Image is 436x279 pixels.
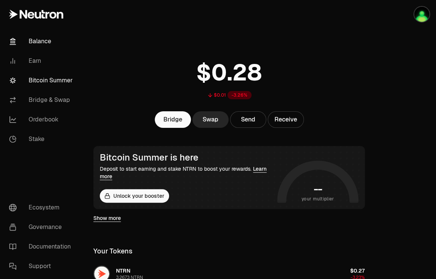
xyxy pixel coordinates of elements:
[3,90,81,110] a: Bridge & Swap
[3,198,81,217] a: Ecosystem
[3,51,81,71] a: Earn
[314,183,322,195] h1: --
[192,111,229,128] a: Swap
[3,217,81,237] a: Governance
[230,111,266,128] button: Send
[93,214,121,222] a: Show more
[268,111,304,128] button: Receive
[3,129,81,149] a: Stake
[100,189,169,203] button: Unlock your booster
[3,71,81,90] a: Bitcoin Summer
[227,91,252,99] div: -3.26%
[214,92,226,98] div: $0.01
[350,267,365,274] span: $0.27
[3,110,81,129] a: Orderbook
[116,267,130,274] span: NTRN
[3,237,81,256] a: Documentation
[155,111,191,128] a: Bridge
[100,152,274,163] div: Bitcoin Summer is here
[3,256,81,276] a: Support
[93,246,133,256] div: Your Tokens
[414,7,429,22] img: Neutron-Mars-Metamask Acc1
[302,195,334,203] span: your multiplier
[3,32,81,51] a: Balance
[100,165,274,180] div: Deposit to start earning and stake NTRN to boost your rewards.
